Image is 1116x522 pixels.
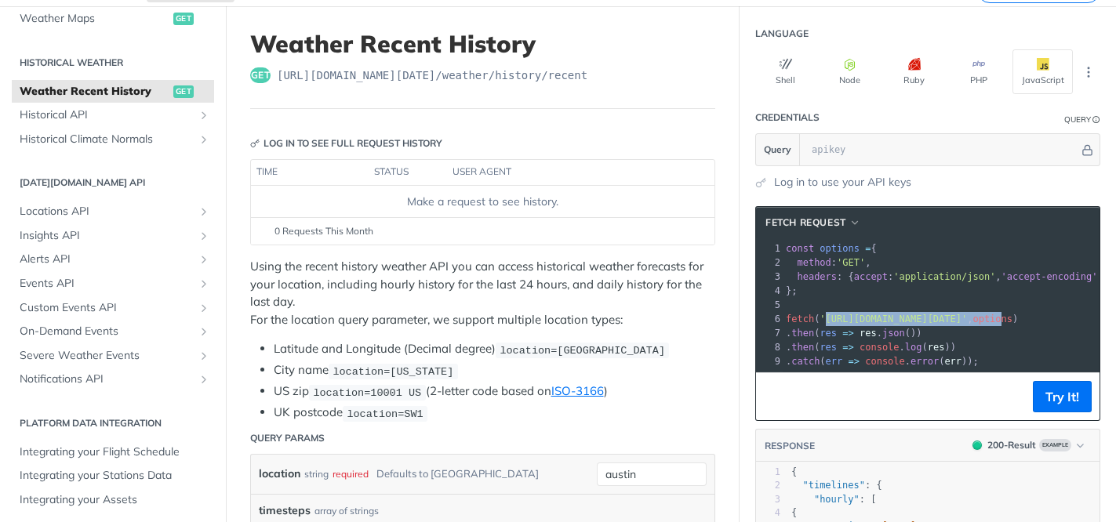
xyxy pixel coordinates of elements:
[251,160,369,185] th: time
[259,462,300,485] label: location
[854,271,888,282] span: accept
[755,49,816,94] button: Shell
[928,342,945,353] span: res
[198,373,210,386] button: Show subpages for Notifications API
[20,107,194,123] span: Historical API
[12,56,214,70] h2: Historical Weather
[274,404,715,422] li: UK postcode
[760,215,866,230] button: fetch Request
[972,440,982,450] span: 200
[820,342,837,353] span: res
[447,160,683,185] th: user agent
[814,494,860,505] span: "hourly"
[12,200,214,223] a: Locations APIShow subpages for Locations API
[257,194,708,210] div: Make a request to see history.
[12,248,214,271] a: Alerts APIShow subpages for Alerts API
[12,224,214,248] a: Insights APIShow subpages for Insights API
[756,256,783,270] div: 2
[20,11,169,27] span: Weather Maps
[198,133,210,146] button: Show subpages for Historical Climate Normals
[987,438,1036,452] div: 200 - Result
[20,372,194,387] span: Notifications API
[786,314,814,324] span: fetch
[20,276,194,292] span: Events API
[791,480,882,491] span: : {
[1064,114,1100,125] div: QueryInformation
[756,312,783,326] div: 6
[905,342,922,353] span: log
[893,271,995,282] span: 'application/json'
[791,342,814,353] span: then
[551,383,604,398] a: ISO-3166
[376,462,539,485] div: Defaults to [GEOGRAPHIC_DATA]
[12,272,214,295] a: Events APIShow subpages for Events API
[786,243,814,254] span: const
[500,344,665,356] span: location=[GEOGRAPHIC_DATA]
[12,320,214,343] a: On-Demand EventsShow subpages for On-Demand Events
[865,356,905,367] span: console
[12,344,214,368] a: Severe Weather EventsShow subpages for Severe Weather Events
[198,230,210,242] button: Show subpages for Insights API
[797,257,831,268] span: method
[804,134,1079,165] input: apikey
[12,440,214,464] a: Integrating your Flight Schedule
[791,328,814,339] span: then
[369,160,447,185] th: status
[820,243,860,254] span: options
[198,302,210,314] button: Show subpages for Custom Events API
[944,356,962,367] span: err
[304,462,329,485] div: string
[12,416,214,430] h2: Platform DATA integration
[198,277,210,290] button: Show subpages for Events API
[12,296,214,320] a: Custom Events APIShow subpages for Custom Events API
[1081,65,1096,79] svg: More ellipsis
[277,67,587,83] span: https://api.tomorrow.io/v4/weather/history/recent
[347,408,423,419] span: location=SW1
[20,492,210,508] span: Integrating your Assets
[1039,439,1071,451] span: Example
[820,328,837,339] span: res
[764,438,816,454] button: RESPONSE
[250,67,271,83] span: get
[314,504,379,518] div: array of strings
[820,49,880,94] button: Node
[12,80,214,103] a: Weather Recent Historyget
[1012,49,1073,94] button: JavaScript
[826,356,843,367] span: err
[12,103,214,127] a: Historical APIShow subpages for Historical API
[756,506,780,520] div: 4
[756,466,780,479] div: 1
[20,468,210,484] span: Integrating your Stations Data
[756,241,783,256] div: 1
[786,257,871,268] span: : ,
[12,128,214,151] a: Historical Climate NormalsShow subpages for Historical Climate Normals
[198,253,210,266] button: Show subpages for Alerts API
[12,176,214,190] h2: [DATE][DOMAIN_NAME] API
[20,444,210,460] span: Integrating your Flight Schedule
[20,300,194,316] span: Custom Events API
[20,252,194,267] span: Alerts API
[1033,381,1092,412] button: Try It!
[786,342,956,353] span: . ( . ( ))
[333,365,453,377] span: location=[US_STATE]
[1092,116,1100,124] i: Information
[797,271,837,282] span: headers
[842,328,853,339] span: =>
[791,466,797,477] span: {
[198,205,210,218] button: Show subpages for Locations API
[849,356,860,367] span: =>
[774,174,911,190] a: Log in to use your API keys
[756,134,800,165] button: Query
[173,85,194,98] span: get
[274,340,715,358] li: Latitude and Longitude (Decimal degree)
[250,258,715,328] p: Using the recent history weather API you can access historical weather forecasts for your locatio...
[198,325,210,338] button: Show subpages for On-Demand Events
[802,480,864,491] span: "timelines"
[1079,142,1096,158] button: Hide
[786,328,922,339] span: . ( . ())
[12,368,214,391] a: Notifications APIShow subpages for Notifications API
[756,298,783,312] div: 5
[250,30,715,58] h1: Weather Recent History
[884,49,944,94] button: Ruby
[20,204,194,219] span: Locations API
